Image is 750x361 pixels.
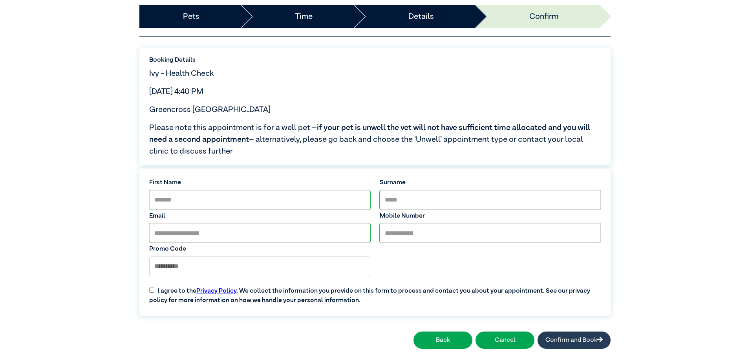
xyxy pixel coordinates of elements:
a: Privacy Policy [196,288,236,294]
input: I agree to thePrivacy Policy. We collect the information you provide on this form to process and ... [149,288,154,293]
label: Mobile Number [380,211,601,221]
button: Confirm and Book [538,332,611,349]
label: First Name [149,178,370,187]
span: Please note this appointment is for a well pet – – alternatively, please go back and choose the ‘... [149,122,601,157]
a: Pets [183,11,199,22]
button: Back [413,332,472,349]
button: Cancel [476,332,534,349]
label: Surname [380,178,601,187]
label: Booking Details [149,55,601,65]
span: Greencross [GEOGRAPHIC_DATA] [149,106,271,114]
span: Ivy - Health Check [149,70,214,77]
label: I agree to the . We collect the information you provide on this form to process and contact you a... [145,280,605,305]
span: if your pet is unwell the vet will not have sufficient time allocated and you will need a second ... [149,124,590,143]
a: Time [295,11,313,22]
a: Details [408,11,434,22]
label: Email [149,211,370,221]
span: [DATE] 4:40 PM [149,88,203,95]
label: Promo Code [149,244,370,254]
